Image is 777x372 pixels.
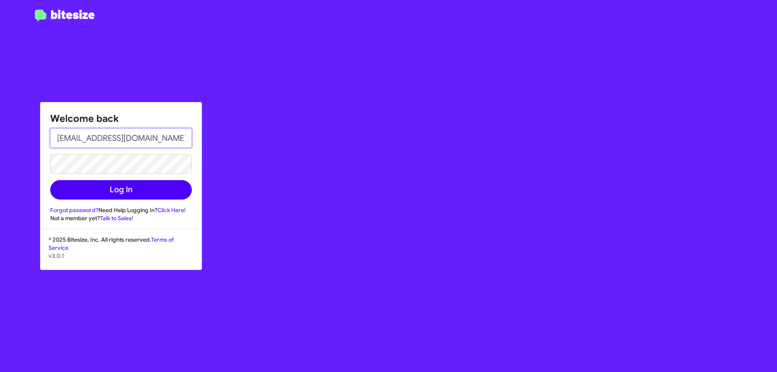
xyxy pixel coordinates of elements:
input: Email address [50,128,192,148]
p: v3.0.1 [49,252,193,260]
a: Click Here! [157,206,186,214]
button: Log In [50,180,192,200]
div: Not a member yet? [50,214,192,222]
h1: Welcome back [50,112,192,125]
div: © 2025 Bitesize, Inc. All rights reserved. [40,236,202,270]
a: Talk to Sales! [100,215,133,222]
div: Need Help Logging In? [50,206,192,214]
a: Forgot password? [50,206,98,214]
